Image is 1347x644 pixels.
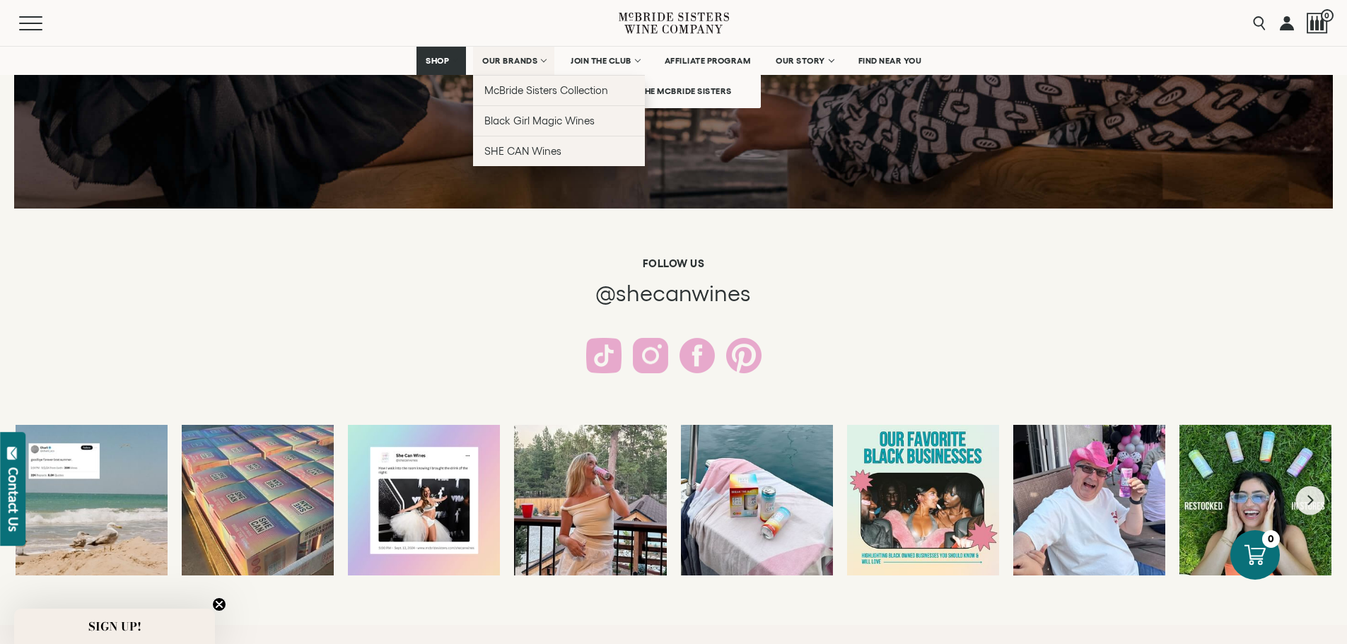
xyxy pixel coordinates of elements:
a: every boat day needs a good spritz, & we’ve got the just the one 🥂 grateful ... [681,425,833,575]
span: McBride Sisters Collection [484,84,609,96]
button: Next slide [1296,486,1325,515]
span: 0 [1321,9,1334,22]
h6: Follow us [112,257,1235,270]
a: if you don’t know, now you know 🛍️ wrapping up Black Business month by putt... [847,425,999,575]
a: McBride Sisters Collection [473,75,645,105]
a: cue the tears...... [16,425,168,575]
span: Meet the McBride Sisters [591,77,757,105]
button: Mobile Menu Trigger [19,16,70,30]
a: swipe to see what happens when SHE CAN comes to the lake 🚤 🫧🥂🪩 checking ... [514,425,666,575]
a: smiling bc our wines have been restocked in stores👀 yes you heard that right... [1179,425,1331,575]
span: OUR STORY [776,56,825,66]
span: OUR BRANDS [482,56,537,66]
a: FIND NEAR YOU [849,47,931,75]
a: OUR STORY [766,47,842,75]
a: JOIN THE CLUB [561,47,648,75]
span: Black Girl Magic Wines [484,115,595,127]
a: Black Girl Magic Wines [473,105,645,136]
button: Close teaser [212,597,226,611]
a: Dare we say our wines are…award winning??🤯 pick up your trophy 🏆 Target, W... [348,425,500,575]
span: @shecanwines [595,281,751,305]
span: SHOP [426,56,450,66]
div: Contact Us [6,467,21,532]
a: SHOP [416,47,466,75]
a: We’re BACK baby🌟 restocked & ready to rumble🪩 brighter cans, & even MORE d... [182,425,334,575]
a: Meet the McBride Sisters [587,74,761,108]
a: SHE CAN Wines [473,136,645,166]
div: SIGN UP!Close teaser [14,609,215,644]
span: AFFILIATE PROGRAM [665,56,751,66]
span: SIGN UP! [88,618,141,635]
span: FIND NEAR YOU [858,56,922,66]
a: AFFILIATE PROGRAM [655,47,760,75]
span: SHE CAN Wines [484,145,561,157]
a: OUR BRANDS [473,47,554,75]
a: Follow us on Instagram [633,338,668,373]
div: 0 [1262,530,1280,548]
span: JOIN THE CLUB [571,56,631,66]
a: Even the dad’s want to be a part of @chappellroan ‘s pink pony club🤠👢 & w... [1013,425,1165,575]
